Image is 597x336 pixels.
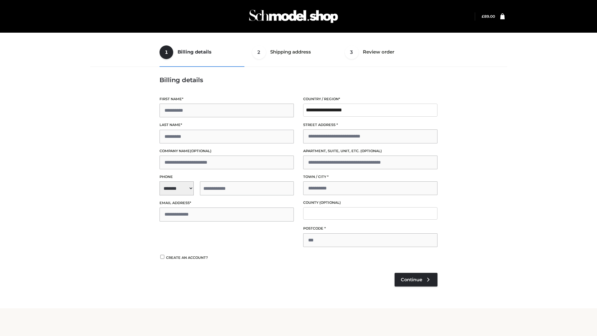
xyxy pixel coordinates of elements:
[303,96,437,102] label: Country / Region
[247,4,340,29] img: Schmodel Admin 964
[160,148,294,154] label: Company name
[482,14,495,19] a: £89.00
[319,200,341,205] span: (optional)
[395,273,437,287] a: Continue
[303,148,437,154] label: Apartment, suite, unit, etc.
[160,76,437,84] h3: Billing details
[190,149,211,153] span: (optional)
[482,14,484,19] span: £
[160,96,294,102] label: First name
[160,174,294,180] label: Phone
[360,149,382,153] span: (optional)
[160,255,165,259] input: Create an account?
[303,200,437,206] label: County
[482,14,495,19] bdi: 89.00
[401,277,422,282] span: Continue
[303,226,437,231] label: Postcode
[303,122,437,128] label: Street address
[160,122,294,128] label: Last name
[160,200,294,206] label: Email address
[166,255,208,260] span: Create an account?
[303,174,437,180] label: Town / City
